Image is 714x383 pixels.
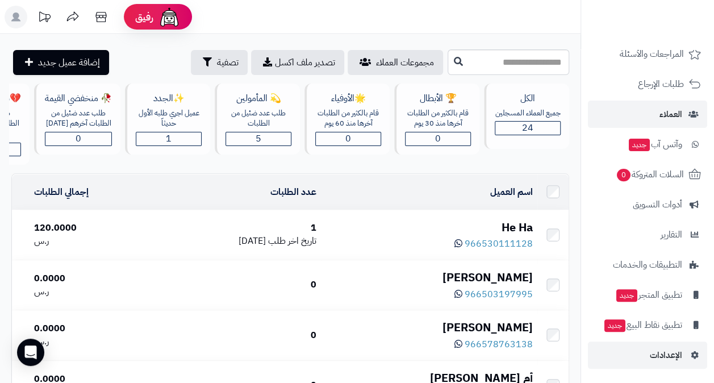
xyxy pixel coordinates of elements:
[226,108,291,129] div: طلب عدد ضئيل من الطلبات
[325,319,533,336] div: [PERSON_NAME]
[34,185,89,199] a: إجمالي الطلبات
[158,6,181,28] img: ai-face.png
[454,288,533,301] a: 966503197995
[588,191,707,218] a: أدوات التسويق
[166,132,172,145] span: 1
[482,84,571,165] a: الكلجميع العملاء المسجلين24
[315,92,381,105] div: 🌟الأوفياء
[270,185,316,199] a: عدد الطلبات
[157,329,316,342] div: 0
[405,108,471,129] div: قام بالكثير من الطلبات آخرها منذ 30 يوم
[34,272,148,285] div: 0.0000
[616,166,684,182] span: السلات المتروكة
[34,222,148,235] div: 120.0000
[217,56,239,69] span: تصفية
[633,197,682,213] span: أدوات التسويق
[588,131,707,158] a: وآتس آبجديد
[454,237,533,251] a: 966530111128
[588,281,707,309] a: تطبيق المتجرجديد
[659,106,682,122] span: العملاء
[495,92,561,105] div: الكل
[620,46,684,62] span: المراجعات والأسئلة
[34,285,148,298] div: ر.س
[613,257,682,273] span: التطبيقات والخدمات
[588,251,707,278] a: التطبيقات والخدمات
[34,322,148,335] div: 0.0000
[629,139,650,151] span: جديد
[251,50,344,75] a: تصدير ملف اكسل
[136,92,202,105] div: ✨الجدد
[661,227,682,243] span: التقارير
[275,56,335,69] span: تصدير ملف اكسل
[157,278,316,292] div: 0
[45,92,112,105] div: 🥀 منخفضي القيمة
[465,237,533,251] span: 966530111128
[315,108,381,129] div: قام بالكثير من الطلبات آخرها منذ 60 يوم
[34,335,148,348] div: ر.س
[45,108,112,129] div: طلب عدد ضئيل من الطلبات آخرهم [DATE]
[588,40,707,68] a: المراجعات والأسئلة
[302,84,392,165] a: 🌟الأوفياءقام بالكثير من الطلبات آخرها منذ 60 يوم0
[604,319,625,332] span: جديد
[522,121,533,135] span: 24
[30,6,59,31] a: تحديثات المنصة
[588,70,707,98] a: طلبات الإرجاع
[157,222,316,235] div: 1
[628,136,682,152] span: وآتس آب
[76,132,81,145] span: 0
[617,169,631,181] span: 0
[256,132,261,145] span: 5
[191,50,248,75] button: تصفية
[38,56,100,69] span: إضافة عميل جديد
[465,338,533,351] span: 966578763138
[638,76,684,92] span: طلبات الإرجاع
[615,287,682,303] span: تطبيق المتجر
[603,317,682,333] span: تطبيق نقاط البيع
[268,234,316,248] span: تاريخ اخر طلب
[123,84,212,165] a: ✨الجددعميل اجري طلبه الأول حديثاّ1
[157,235,316,248] div: [DATE]
[13,50,109,75] a: إضافة عميل جديد
[588,342,707,369] a: الإعدادات
[226,92,291,105] div: 💫 المأمولين
[454,338,533,351] a: 966578763138
[588,161,707,188] a: السلات المتروكة0
[465,288,533,301] span: 966503197995
[135,10,153,24] span: رفيق
[588,101,707,128] a: العملاء
[348,50,443,75] a: مجموعات العملاء
[376,56,434,69] span: مجموعات العملاء
[588,221,707,248] a: التقارير
[34,235,148,248] div: ر.س
[637,28,703,52] img: logo-2.png
[32,84,123,165] a: 🥀 منخفضي القيمةطلب عدد ضئيل من الطلبات آخرهم [DATE]0
[435,132,441,145] span: 0
[325,219,533,236] div: He Ha
[616,289,637,302] span: جديد
[405,92,471,105] div: 🏆 الأبطال
[392,84,482,165] a: 🏆 الأبطالقام بالكثير من الطلبات آخرها منذ 30 يوم0
[212,84,302,165] a: 💫 المأمولينطلب عدد ضئيل من الطلبات5
[325,269,533,286] div: [PERSON_NAME]
[490,185,533,199] a: اسم العميل
[588,311,707,339] a: تطبيق نقاط البيعجديد
[495,108,561,119] div: جميع العملاء المسجلين
[17,339,44,366] div: Open Intercom Messenger
[650,347,682,363] span: الإعدادات
[136,108,202,129] div: عميل اجري طلبه الأول حديثاّ
[345,132,351,145] span: 0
